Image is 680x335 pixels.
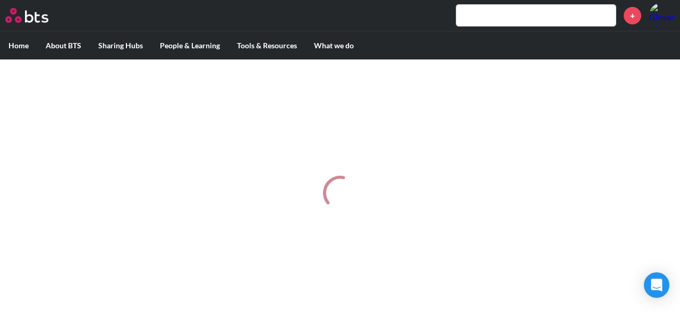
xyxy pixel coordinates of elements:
a: + [624,7,641,24]
label: Sharing Hubs [90,32,151,59]
a: Profile [649,3,675,28]
img: Giovanna Liberali [649,3,675,28]
label: People & Learning [151,32,228,59]
div: Open Intercom Messenger [644,272,669,298]
a: Go home [5,8,68,23]
label: Tools & Resources [228,32,305,59]
img: BTS Logo [5,8,48,23]
label: What we do [305,32,362,59]
label: About BTS [37,32,90,59]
